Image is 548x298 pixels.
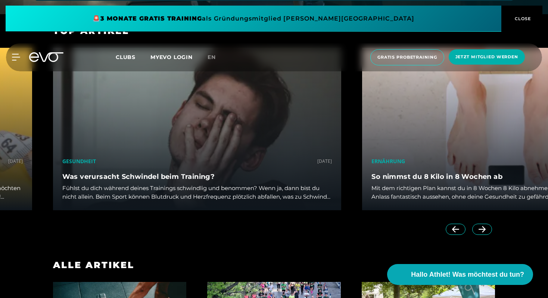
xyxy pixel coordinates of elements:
a: Gesundheit [62,158,96,165]
a: Was verursacht Schwindel beim Training?Fühlst du dich während deines Trainings schwindlig und ben... [62,172,332,201]
a: Ernährung [371,158,405,165]
div: [DATE] [317,157,332,165]
h3: Alle Artikel [53,260,495,271]
a: Gratis Probetraining [368,49,446,65]
span: Hallo Athlet! Was möchtest du tun? [411,270,524,280]
a: MYEVO LOGIN [150,54,193,60]
span: Gratis Probetraining [377,54,437,60]
div: [DATE] [8,157,23,165]
a: en [208,53,225,62]
a: Jetzt Mitglied werden [446,49,527,65]
span: CLOSE [513,15,531,22]
a: Clubs [116,53,150,60]
span: Jetzt Mitglied werden [455,54,518,60]
span: Clubs [116,54,136,60]
span: en [208,54,216,60]
button: CLOSE [501,6,542,32]
h4: Was verursacht Schwindel beim Training? [62,172,332,182]
div: Fühlst du dich während deines Trainings schwindlig und benommen? Wenn ja, dann bist du nicht alle... [62,184,332,201]
button: Hallo Athlet! Was möchtest du tun? [387,264,533,285]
